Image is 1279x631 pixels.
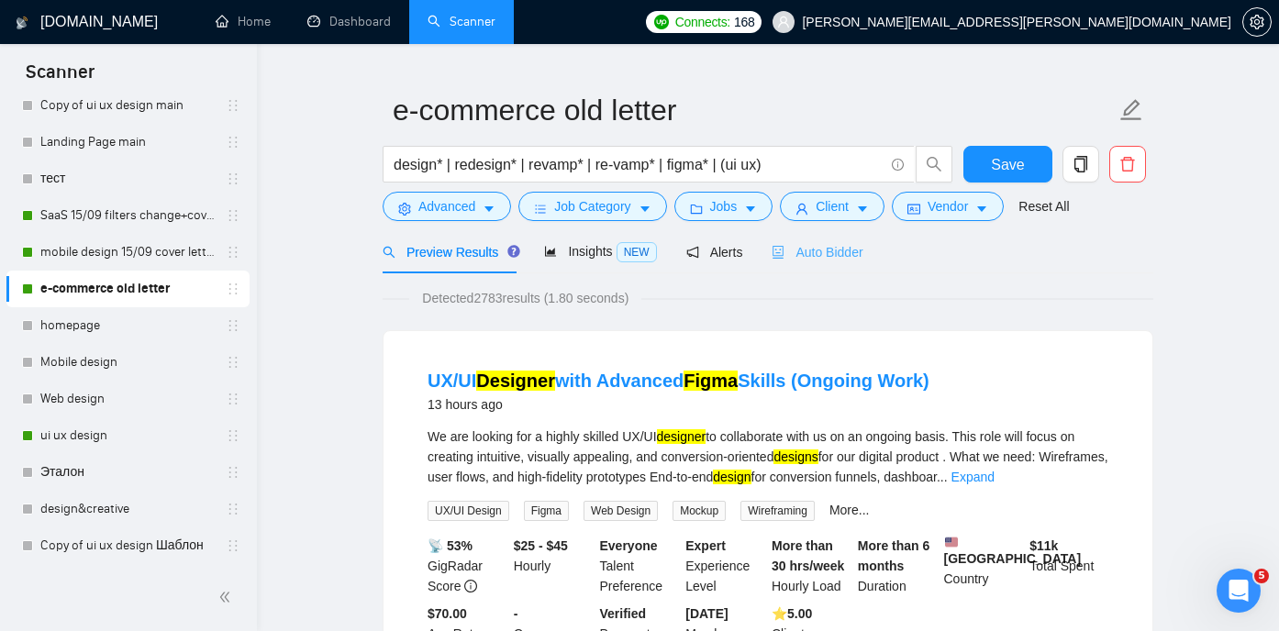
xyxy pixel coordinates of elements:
span: search [383,246,395,259]
span: info-circle [464,580,477,592]
b: More than 6 months [858,538,930,573]
a: design&creative [40,491,215,527]
span: Insights [544,244,656,259]
div: Total Spent [1026,536,1112,596]
span: area-chart [544,245,557,258]
a: mobile design 15/09 cover letter another first part [40,234,215,271]
b: [GEOGRAPHIC_DATA] [944,536,1082,566]
span: Vendor [928,196,968,216]
span: copy [1063,156,1098,172]
div: 13 hours ago [428,393,929,415]
span: Detected 2783 results (1.80 seconds) [409,288,641,308]
mark: Designer [476,371,555,391]
span: edit [1119,98,1143,122]
a: SaaS 15/09 filters change+cover letter change [40,197,215,234]
button: Save [963,146,1052,183]
a: ui ux design [40,417,215,454]
a: UX/UIDesignerwith AdvancedFigmaSkills (Ongoing Work) [428,371,929,391]
span: 168 [734,12,754,32]
span: Web Design [584,501,658,521]
a: dashboardDashboard [307,14,391,29]
a: тест [40,161,215,197]
button: search [916,146,952,183]
span: setting [398,202,411,216]
span: holder [226,318,240,333]
b: - [514,606,518,621]
span: double-left [218,588,237,606]
b: 📡 53% [428,538,473,553]
span: search [917,156,951,172]
div: Hourly Load [768,536,854,596]
a: Reset All [1018,196,1069,216]
div: GigRadar Score [424,536,510,596]
span: ... [937,470,948,484]
span: Figma [524,501,569,521]
span: holder [226,245,240,260]
a: More... [829,503,870,517]
span: holder [226,172,240,186]
span: holder [226,98,240,113]
mark: design [713,470,751,484]
div: Talent Preference [596,536,683,596]
span: Preview Results [383,245,515,260]
span: idcard [907,202,920,216]
span: user [777,16,790,28]
span: UX/UI Design [428,501,509,521]
b: More than 30 hrs/week [772,538,844,573]
span: holder [226,135,240,149]
span: holder [226,538,240,553]
b: Verified [600,606,647,621]
span: caret-down [483,202,495,216]
span: Jobs [710,196,738,216]
span: Wireframing [740,501,815,521]
span: Save [991,153,1024,176]
button: folderJobscaret-down [674,192,773,221]
span: delete [1110,156,1145,172]
span: holder [226,208,240,223]
a: Mobile design [40,344,215,381]
div: Experience Level [682,536,768,596]
a: setting [1242,15,1272,29]
a: Landing Page main [40,124,215,161]
span: holder [226,428,240,443]
a: homepage [40,307,215,344]
b: $70.00 [428,606,467,621]
button: settingAdvancedcaret-down [383,192,511,221]
div: Country [940,536,1027,596]
a: Эталон [40,454,215,491]
b: ⭐️ 5.00 [772,606,812,621]
a: Web design [40,381,215,417]
b: Everyone [600,538,658,553]
span: Advanced [418,196,475,216]
span: caret-down [856,202,869,216]
input: Scanner name... [393,87,1116,133]
span: info-circle [892,159,904,171]
span: Job Category [554,196,630,216]
span: folder [690,202,703,216]
div: We are looking for a highly skilled UX/UI to collaborate with us on an ongoing basis. This role w... [428,426,1108,487]
iframe: Intercom live chat [1217,569,1261,613]
b: [DATE] [685,606,728,621]
span: holder [226,502,240,516]
span: notification [686,246,699,259]
span: Client [816,196,849,216]
img: 🇺🇸 [945,536,958,548]
span: caret-down [639,202,651,216]
span: Alerts [686,245,743,260]
button: barsJob Categorycaret-down [518,192,666,221]
input: Search Freelance Jobs... [394,153,884,176]
a: Copy of ui ux design main [40,87,215,124]
button: idcardVendorcaret-down [892,192,1004,221]
span: holder [226,355,240,370]
span: bars [534,202,547,216]
div: Duration [854,536,940,596]
mark: Figma [684,371,738,391]
a: homeHome [216,14,271,29]
button: setting [1242,7,1272,37]
span: holder [226,465,240,480]
span: user [795,202,808,216]
span: Auto Bidder [772,245,862,260]
span: robot [772,246,784,259]
b: $ 11k [1029,538,1058,553]
button: copy [1062,146,1099,183]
